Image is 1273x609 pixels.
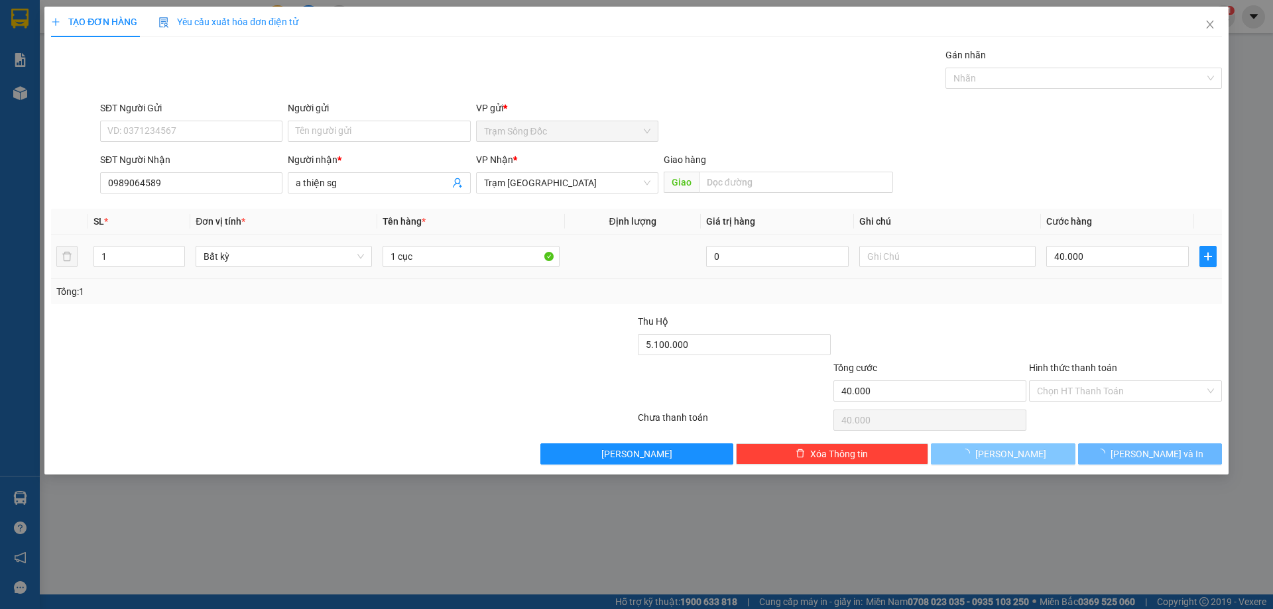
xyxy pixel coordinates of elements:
[1191,7,1229,44] button: Close
[961,449,975,458] span: loading
[540,443,733,465] button: [PERSON_NAME]
[601,447,672,461] span: [PERSON_NAME]
[158,17,169,28] img: icon
[1046,216,1092,227] span: Cước hàng
[706,216,755,227] span: Giá trị hàng
[945,50,986,60] label: Gán nhãn
[859,246,1036,267] input: Ghi Chú
[1199,246,1217,267] button: plus
[158,17,298,27] span: Yêu cầu xuất hóa đơn điện tử
[1096,449,1111,458] span: loading
[664,154,706,165] span: Giao hàng
[664,172,699,193] span: Giao
[638,316,668,327] span: Thu Hộ
[699,172,893,193] input: Dọc đường
[93,216,104,227] span: SL
[56,246,78,267] button: delete
[51,17,60,27] span: plus
[484,121,650,141] span: Trạm Sông Đốc
[1029,362,1117,373] label: Hình thức thanh toán
[636,410,832,433] div: Chưa thanh toán
[796,449,805,459] span: delete
[609,216,656,227] span: Định lượng
[383,246,559,267] input: VD: Bàn, Ghế
[1200,251,1216,262] span: plus
[452,178,463,188] span: user-add
[476,154,513,165] span: VP Nhận
[833,362,877,373] span: Tổng cước
[56,284,491,299] div: Tổng: 1
[196,216,245,227] span: Đơn vị tính
[931,443,1075,465] button: [PERSON_NAME]
[484,173,650,193] span: Trạm Sài Gòn
[476,101,658,115] div: VP gửi
[383,216,426,227] span: Tên hàng
[854,209,1041,235] th: Ghi chú
[736,443,929,465] button: deleteXóa Thông tin
[975,447,1046,461] span: [PERSON_NAME]
[288,101,470,115] div: Người gửi
[1111,447,1203,461] span: [PERSON_NAME] và In
[51,17,137,27] span: TẠO ĐƠN HÀNG
[288,152,470,167] div: Người nhận
[204,247,364,266] span: Bất kỳ
[810,447,868,461] span: Xóa Thông tin
[1205,19,1215,30] span: close
[100,152,282,167] div: SĐT Người Nhận
[100,101,282,115] div: SĐT Người Gửi
[706,246,849,267] input: 0
[1078,443,1222,465] button: [PERSON_NAME] và In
